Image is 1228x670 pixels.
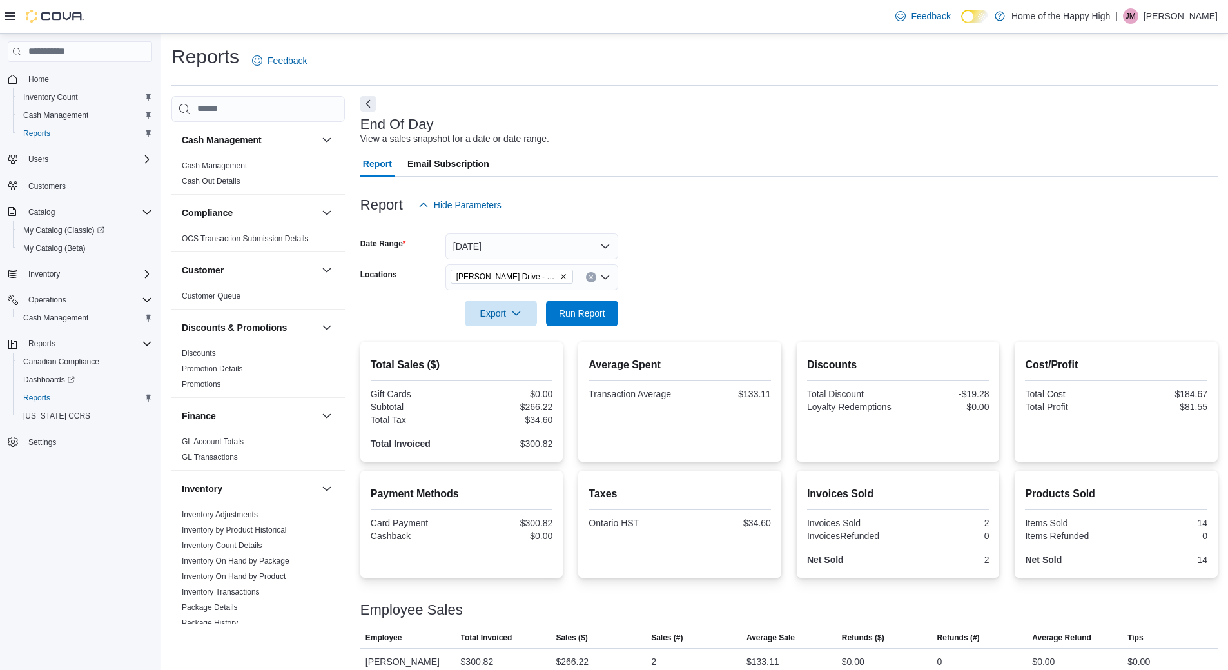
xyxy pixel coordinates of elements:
[13,221,157,239] a: My Catalog (Classic)
[182,233,309,244] span: OCS Transaction Submission Details
[182,587,260,597] span: Inventory Transactions
[1119,402,1207,412] div: $81.55
[464,415,552,425] div: $34.60
[371,531,459,541] div: Cashback
[360,117,434,132] h3: End Of Day
[182,264,224,277] h3: Customer
[360,132,549,146] div: View a sales snapshot for a date or date range.
[182,206,233,219] h3: Compliance
[600,272,610,282] button: Open list of options
[182,321,287,334] h3: Discounts & Promotions
[746,654,779,669] div: $133.11
[182,349,216,358] a: Discounts
[182,453,238,462] a: GL Transactions
[18,408,152,424] span: Washington CCRS
[3,335,157,353] button: Reports
[807,357,989,373] h2: Discounts
[182,348,216,359] span: Discounts
[807,531,895,541] div: InvoicesRefunded
[461,654,494,669] div: $300.82
[3,203,157,221] button: Catalog
[182,176,240,186] span: Cash Out Details
[182,602,238,613] span: Package Details
[23,393,50,403] span: Reports
[13,353,157,371] button: Canadian Compliance
[589,486,771,502] h2: Taxes
[464,438,552,449] div: $300.82
[182,525,287,535] span: Inventory by Product Historical
[3,291,157,309] button: Operations
[8,64,152,485] nav: Complex example
[18,126,152,141] span: Reports
[473,301,529,326] span: Export
[23,152,54,167] button: Users
[589,389,677,399] div: Transaction Average
[445,233,618,259] button: [DATE]
[18,390,55,406] a: Reports
[23,266,152,282] span: Inventory
[18,241,152,256] span: My Catalog (Beta)
[182,452,238,462] span: GL Transactions
[18,108,152,123] span: Cash Management
[23,179,71,194] a: Customers
[13,88,157,106] button: Inventory Count
[182,541,262,550] a: Inventory Count Details
[182,587,260,596] a: Inventory Transactions
[13,407,157,425] button: [US_STATE] CCRS
[464,402,552,412] div: $266.22
[18,354,104,369] a: Canadian Compliance
[18,126,55,141] a: Reports
[182,482,222,495] h3: Inventory
[23,336,61,351] button: Reports
[3,150,157,168] button: Users
[360,602,463,618] h3: Employee Sales
[1025,389,1113,399] div: Total Cost
[18,90,83,105] a: Inventory Count
[651,654,656,669] div: 2
[413,192,507,218] button: Hide Parameters
[407,151,489,177] span: Email Subscription
[937,633,980,643] span: Refunds (#)
[13,106,157,124] button: Cash Management
[1025,486,1207,502] h2: Products Sold
[182,618,238,627] a: Package History
[1032,633,1091,643] span: Average Refund
[171,346,345,397] div: Discounts & Promotions
[746,633,795,643] span: Average Sale
[182,526,287,535] a: Inventory by Product Historical
[18,354,152,369] span: Canadian Compliance
[434,199,502,212] span: Hide Parameters
[1119,518,1207,528] div: 14
[18,241,91,256] a: My Catalog (Beta)
[13,124,157,143] button: Reports
[182,177,240,186] a: Cash Out Details
[182,234,309,243] a: OCS Transaction Submission Details
[182,509,258,520] span: Inventory Adjustments
[937,654,942,669] div: 0
[13,309,157,327] button: Cash Management
[586,272,596,282] button: Clear input
[28,154,48,164] span: Users
[182,291,240,301] span: Customer Queue
[23,225,104,235] span: My Catalog (Classic)
[23,110,88,121] span: Cash Management
[1025,357,1207,373] h2: Cost/Profit
[23,177,152,193] span: Customers
[23,313,88,323] span: Cash Management
[182,133,317,146] button: Cash Management
[28,74,49,84] span: Home
[268,54,307,67] span: Feedback
[3,70,157,88] button: Home
[13,239,157,257] button: My Catalog (Beta)
[1025,555,1062,565] strong: Net Sold
[28,339,55,349] span: Reports
[18,222,110,238] a: My Catalog (Classic)
[371,357,553,373] h2: Total Sales ($)
[365,633,402,643] span: Employee
[182,133,262,146] h3: Cash Management
[1025,531,1113,541] div: Items Refunded
[23,292,152,308] span: Operations
[18,222,152,238] span: My Catalog (Classic)
[182,409,216,422] h3: Finance
[3,265,157,283] button: Inventory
